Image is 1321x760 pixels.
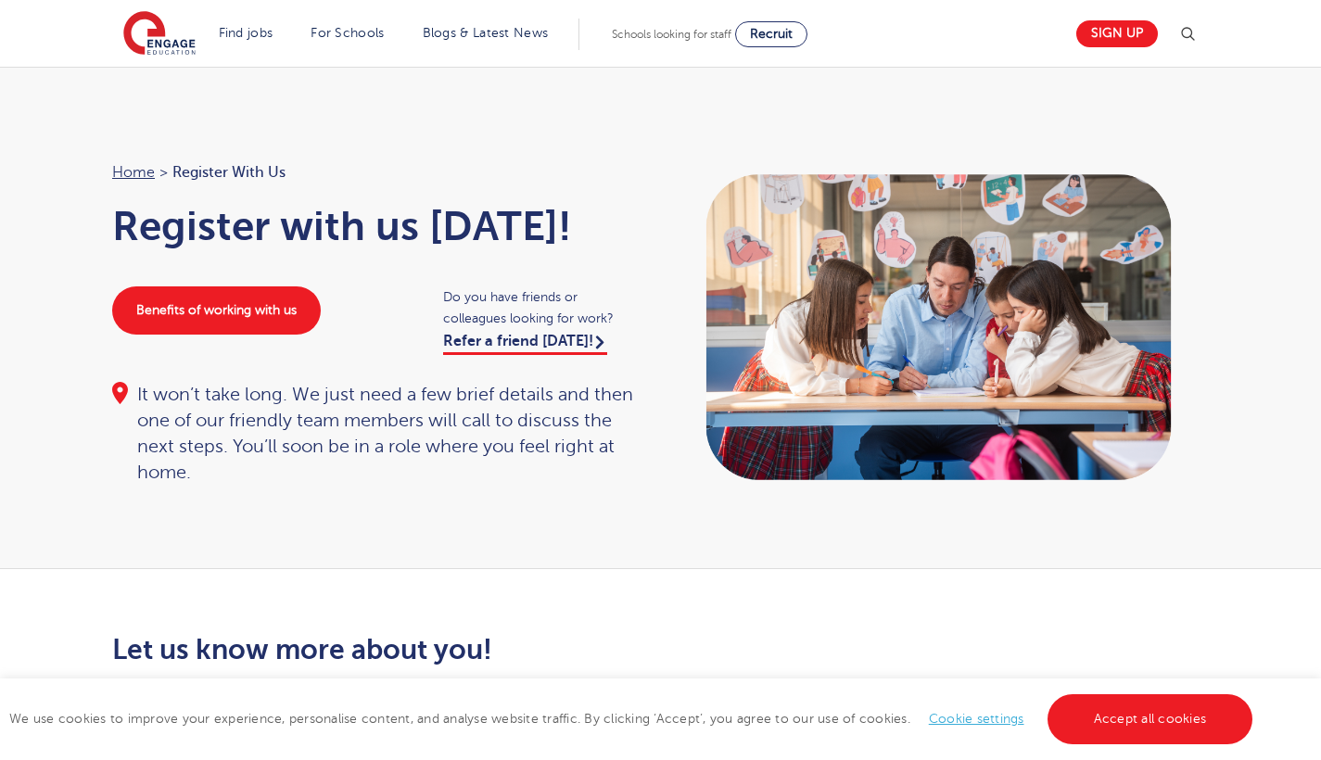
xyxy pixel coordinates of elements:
a: Blogs & Latest News [423,26,549,40]
img: Engage Education [123,11,196,57]
a: Home [112,164,155,181]
nav: breadcrumb [112,160,642,184]
a: Refer a friend [DATE]! [443,333,607,355]
span: Recruit [750,27,793,41]
h1: Register with us [DATE]! [112,203,642,249]
h2: Let us know more about you! [112,634,834,665]
span: Schools looking for staff [612,28,731,41]
a: Cookie settings [929,712,1024,726]
span: Do you have friends or colleagues looking for work? [443,286,642,329]
a: Benefits of working with us [112,286,321,335]
span: We use cookies to improve your experience, personalise content, and analyse website traffic. By c... [9,712,1257,726]
a: Find jobs [219,26,273,40]
a: For Schools [311,26,384,40]
span: > [159,164,168,181]
div: It won’t take long. We just need a few brief details and then one of our friendly team members wi... [112,382,642,486]
a: Recruit [735,21,807,47]
span: Register with us [172,160,286,184]
a: Accept all cookies [1048,694,1253,744]
a: Sign up [1076,20,1158,47]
